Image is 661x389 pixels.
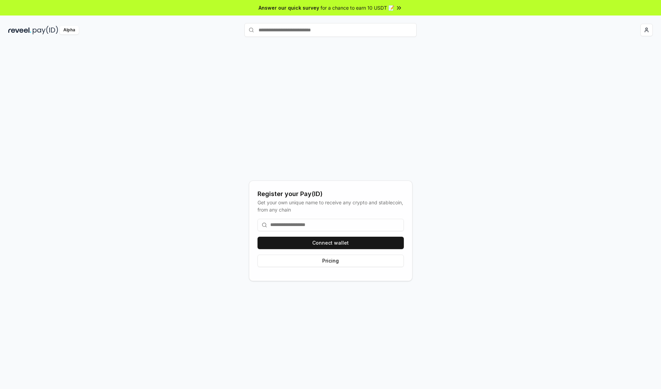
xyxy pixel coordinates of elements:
button: Connect wallet [258,237,404,249]
span: for a chance to earn 10 USDT 📝 [321,4,394,11]
img: pay_id [33,26,58,34]
div: Register your Pay(ID) [258,189,404,199]
span: Answer our quick survey [259,4,319,11]
img: reveel_dark [8,26,31,34]
div: Get your own unique name to receive any crypto and stablecoin, from any chain [258,199,404,213]
div: Alpha [60,26,79,34]
button: Pricing [258,255,404,267]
